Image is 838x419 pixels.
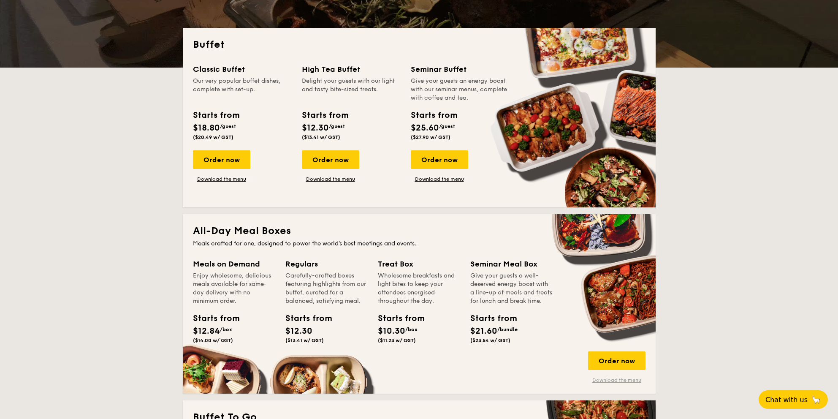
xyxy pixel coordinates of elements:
span: ($20.49 w/ GST) [193,134,233,140]
span: /guest [329,123,345,129]
div: Starts from [411,109,457,122]
div: Seminar Meal Box [470,258,553,270]
div: Delight your guests with our light and tasty bite-sized treats. [302,77,401,102]
h2: All-Day Meal Boxes [193,224,645,238]
span: $12.30 [285,326,312,336]
span: Chat with us [765,396,808,404]
span: 🦙 [811,395,821,405]
div: Give your guests an energy boost with our seminar menus, complete with coffee and tea. [411,77,510,102]
a: Download the menu [193,176,250,182]
div: Order now [411,150,468,169]
div: Classic Buffet [193,63,292,75]
div: Order now [588,351,645,370]
div: Order now [302,150,359,169]
div: Give your guests a well-deserved energy boost with a line-up of meals and treats for lunch and br... [470,272,553,305]
div: Treat Box [378,258,460,270]
div: Starts from [285,312,323,325]
div: Enjoy wholesome, delicious meals available for same-day delivery with no minimum order. [193,272,275,305]
span: ($13.41 w/ GST) [285,337,324,343]
div: Starts from [193,312,231,325]
span: $10.30 [378,326,405,336]
a: Download the menu [411,176,468,182]
span: /box [220,326,232,332]
div: Starts from [378,312,416,325]
span: $25.60 [411,123,439,133]
h2: Buffet [193,38,645,52]
div: Starts from [193,109,239,122]
div: Starts from [470,312,508,325]
div: Seminar Buffet [411,63,510,75]
div: Carefully-crafted boxes featuring highlights from our buffet, curated for a balanced, satisfying ... [285,272,368,305]
span: ($13.41 w/ GST) [302,134,340,140]
div: Meals crafted for one, designed to power the world's best meetings and events. [193,239,645,248]
span: $18.80 [193,123,220,133]
span: /guest [220,123,236,129]
a: Download the menu [588,377,645,384]
span: $21.60 [470,326,497,336]
button: Chat with us🦙 [759,390,828,409]
a: Download the menu [302,176,359,182]
span: /box [405,326,418,332]
div: Our very popular buffet dishes, complete with set-up. [193,77,292,102]
span: $12.30 [302,123,329,133]
span: ($27.90 w/ GST) [411,134,450,140]
div: Wholesome breakfasts and light bites to keep your attendees energised throughout the day. [378,272,460,305]
div: Starts from [302,109,348,122]
span: ($14.00 w/ GST) [193,337,233,343]
span: ($11.23 w/ GST) [378,337,416,343]
div: Meals on Demand [193,258,275,270]
div: Order now [193,150,250,169]
div: High Tea Buffet [302,63,401,75]
span: $12.84 [193,326,220,336]
div: Regulars [285,258,368,270]
span: ($23.54 w/ GST) [470,337,510,343]
span: /bundle [497,326,518,332]
span: /guest [439,123,455,129]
